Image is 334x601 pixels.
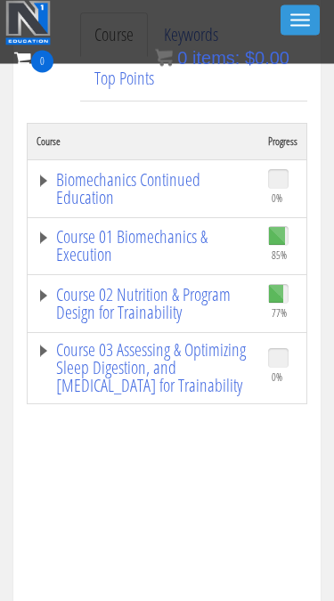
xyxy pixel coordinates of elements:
[155,49,173,67] img: icon11.png
[245,48,289,68] bdi: 0.00
[272,369,282,388] span: 0%
[37,287,250,322] a: Course 02 Nutrition & Program Design for Trainability
[192,48,240,68] span: items:
[272,190,282,209] span: 0%
[37,229,250,264] a: Course 01 Biomechanics & Execution
[155,48,289,68] a: 0 items: $0.00
[37,172,250,207] a: Biomechanics Continued Education
[272,305,287,324] span: 77%
[272,247,287,266] span: 85%
[259,124,307,160] th: Progress
[245,48,255,68] span: $
[177,48,187,68] span: 0
[28,124,260,160] th: Course
[31,51,53,73] span: 0
[5,1,51,45] img: n1-education
[14,46,53,70] a: 0
[37,342,250,395] a: Course 03 Assessing & Optimizing Sleep Digestion, and [MEDICAL_DATA] for Trainability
